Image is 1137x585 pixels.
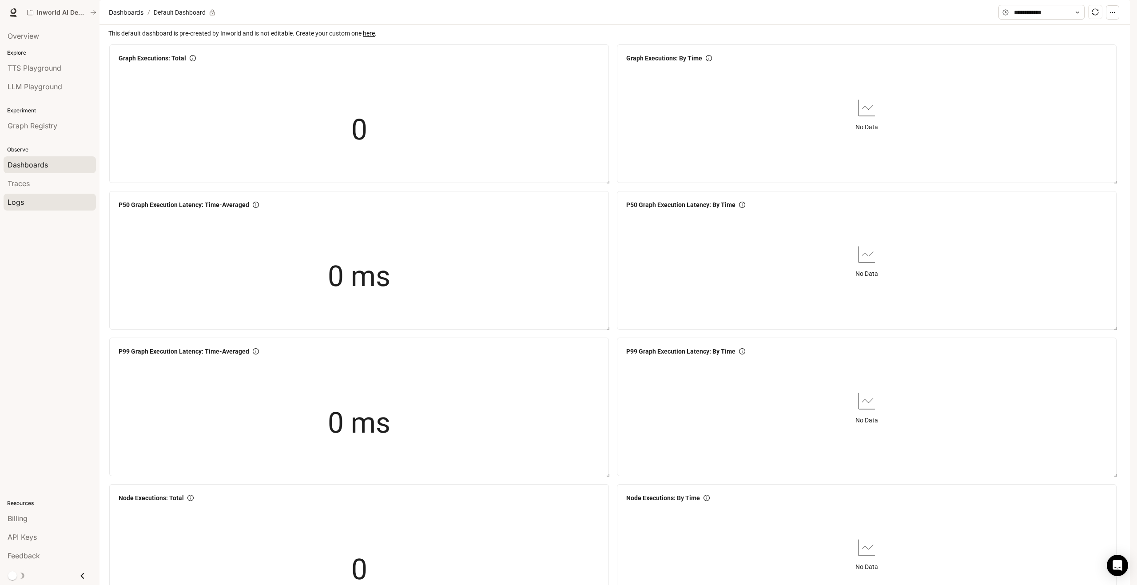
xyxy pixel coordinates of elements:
[626,53,702,63] span: Graph Executions: By Time
[1092,8,1099,16] span: sync
[152,4,207,21] article: Default Dashboard
[351,108,367,153] span: 0
[119,346,249,356] span: P99 Graph Execution Latency: Time-Averaged
[328,255,390,299] span: 0 ms
[119,493,184,503] span: Node Executions: Total
[253,348,259,354] span: info-circle
[147,8,150,17] span: /
[1107,555,1128,576] div: Open Intercom Messenger
[706,55,712,61] span: info-circle
[626,493,700,503] span: Node Executions: By Time
[626,346,735,356] span: P99 Graph Execution Latency: By Time
[109,7,143,18] span: Dashboards
[108,28,1123,38] span: This default dashboard is pre-created by Inworld and is not editable. Create your custom one .
[739,202,745,208] span: info-circle
[855,562,878,572] article: No Data
[23,4,100,21] button: All workspaces
[363,30,375,37] a: here
[626,200,735,210] span: P50 Graph Execution Latency: By Time
[253,202,259,208] span: info-circle
[119,53,186,63] span: Graph Executions: Total
[855,269,878,279] article: No Data
[739,348,745,354] span: info-circle
[328,401,390,446] span: 0 ms
[855,122,878,132] article: No Data
[704,495,710,501] span: info-circle
[107,7,146,18] button: Dashboards
[119,200,249,210] span: P50 Graph Execution Latency: Time-Averaged
[190,55,196,61] span: info-circle
[37,9,87,16] p: Inworld AI Demos
[187,495,194,501] span: info-circle
[855,415,878,425] article: No Data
